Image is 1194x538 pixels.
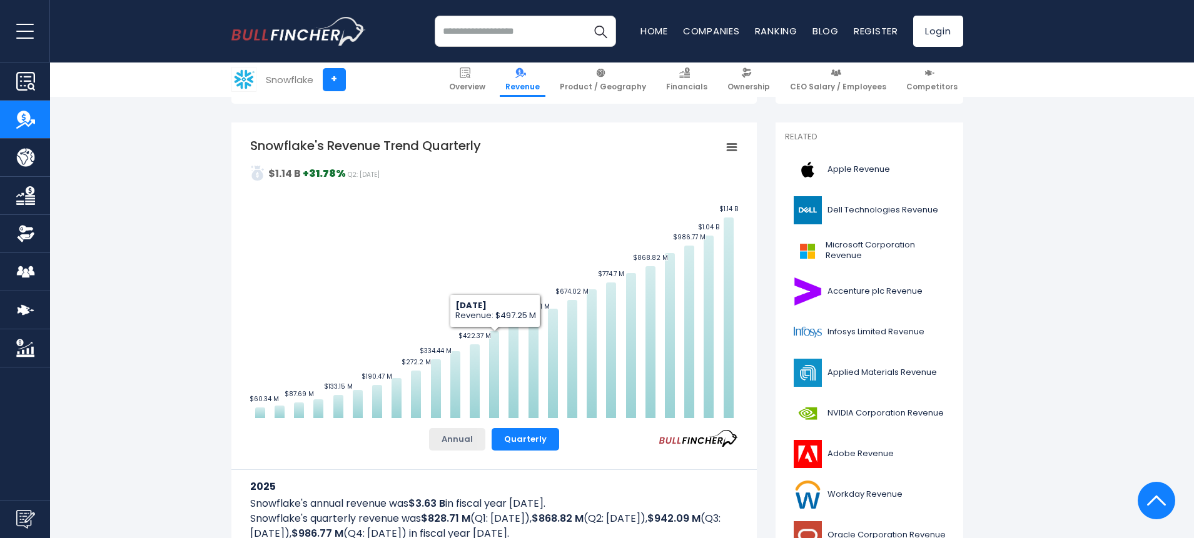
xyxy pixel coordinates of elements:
[477,318,510,327] text: $497.25 M
[505,82,540,92] span: Revenue
[492,428,559,451] button: Quarterly
[785,477,954,512] a: Workday Revenue
[401,357,430,367] text: $272.2 M
[231,17,366,46] a: Go to homepage
[421,511,470,526] b: $828.71 M
[555,287,589,296] text: $674.02 M
[250,137,481,154] tspan: Snowflake's Revenue Trend Quarterly
[408,496,445,511] b: $3.63 B
[785,274,954,309] a: Accenture plc Revenue
[249,394,278,404] text: $60.34 M
[792,156,824,184] img: AAPL logo
[532,511,584,526] b: $868.82 M
[429,428,485,451] button: Annual
[632,253,667,262] text: $868.82 M
[560,82,646,92] span: Product / Geography
[792,196,824,224] img: DELL logo
[792,481,824,509] img: WDAY logo
[785,437,954,471] a: Adobe Revenue
[323,382,352,391] text: $133.15 M
[231,17,366,46] img: bullfincher logo
[697,222,719,232] text: $1.04 B
[755,24,797,37] a: Ranking
[790,82,886,92] span: CEO Salary / Employees
[647,511,701,526] b: $942.09 M
[232,67,256,91] img: SNOW logo
[500,62,545,97] a: Revenue
[666,82,707,92] span: Financials
[323,68,346,91] a: +
[784,62,892,97] a: CEO Salary / Employees
[250,137,738,418] svg: Snowflake's Revenue Trend Quarterly
[913,16,963,47] a: Login
[420,346,452,356] text: $334.44 M
[792,399,824,427] img: NVDA logo
[785,234,954,268] a: Microsoft Corporation Revenue
[517,302,549,311] text: $589.01 M
[268,166,301,181] strong: $1.14 B
[458,331,490,341] text: $422.37 M
[250,479,738,494] h3: 2025
[792,237,822,265] img: MSFT logo
[727,82,770,92] span: Ownership
[854,24,898,37] a: Register
[792,277,824,306] img: ACN logo
[785,396,954,431] a: NVIDIA Corporation Revenue
[785,132,954,142] p: Related
[785,152,954,187] a: Apple Revenue
[348,170,380,179] span: Q2: [DATE]
[792,359,824,387] img: AMAT logo
[672,232,705,242] text: $986.77 M
[812,24,839,37] a: Blog
[362,372,392,381] text: $190.47 M
[16,224,35,243] img: Ownership
[250,166,265,181] img: sdcsa
[792,440,824,468] img: ADBE logo
[284,389,313,399] text: $87.69 M
[266,72,313,87] div: Snowflake
[906,82,958,92] span: Competitors
[719,204,737,214] text: $1.14 B
[585,16,616,47] button: Search
[901,62,963,97] a: Competitors
[660,62,713,97] a: Financials
[303,166,346,181] strong: +31.78%
[554,62,652,97] a: Product / Geography
[449,82,485,92] span: Overview
[792,318,824,346] img: INFY logo
[683,24,740,37] a: Companies
[785,193,954,227] a: Dell Technologies Revenue
[785,315,954,349] a: Infosys Limited Revenue
[722,62,776,97] a: Ownership
[250,496,738,511] p: Snowflake's annual revenue was in fiscal year [DATE].
[785,356,954,390] a: Applied Materials Revenue
[640,24,668,37] a: Home
[598,269,624,279] text: $774.7 M
[443,62,491,97] a: Overview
